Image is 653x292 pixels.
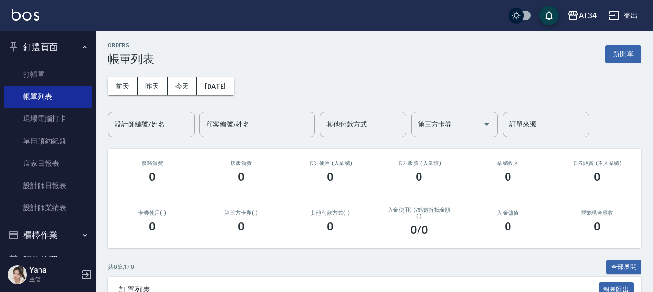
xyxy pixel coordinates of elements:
[4,152,92,175] a: 店家日報表
[4,175,92,197] a: 設計師日報表
[149,220,156,233] h3: 0
[386,207,452,219] h2: 入金使用(-) /點數折抵金額(-)
[564,160,630,166] h2: 卡券販賣 (不入業績)
[4,108,92,130] a: 現場電腦打卡
[149,170,156,184] h3: 0
[4,86,92,108] a: 帳單列表
[297,210,363,216] h2: 其他付款方式(-)
[168,77,197,95] button: 今天
[8,265,27,284] img: Person
[604,7,641,25] button: 登出
[539,6,559,25] button: save
[4,130,92,152] a: 單日預約紀錄
[4,63,92,86] a: 打帳單
[12,9,39,21] img: Logo
[579,10,597,22] div: AT34
[108,42,154,49] h2: ORDERS
[410,223,428,237] h3: 0 /0
[594,220,601,233] h3: 0
[209,210,274,216] h2: 第三方卡券(-)
[108,263,134,271] p: 共 0 筆, 1 / 0
[564,210,630,216] h2: 營業現金應收
[606,260,642,275] button: 全部展開
[4,197,92,219] a: 設計師業績表
[475,210,541,216] h2: 入金儲值
[119,210,185,216] h2: 卡券使用(-)
[505,170,511,184] h3: 0
[29,266,78,275] h5: Yana
[138,77,168,95] button: 昨天
[119,160,185,166] h3: 服務消費
[238,220,245,233] h3: 0
[197,77,234,95] button: [DATE]
[475,160,541,166] h2: 業績收入
[479,116,495,132] button: Open
[327,170,334,184] h3: 0
[29,275,78,284] p: 主管
[505,220,511,233] h3: 0
[4,35,92,60] button: 釘選頁面
[297,160,363,166] h2: 卡券使用 (入業績)
[386,160,452,166] h2: 卡券販賣 (入業績)
[4,223,92,248] button: 櫃檯作業
[594,170,601,184] h3: 0
[605,45,641,63] button: 新開單
[108,77,138,95] button: 前天
[327,220,334,233] h3: 0
[209,160,274,166] h2: 店販消費
[4,248,92,273] button: 預約管理
[108,52,154,66] h3: 帳單列表
[416,170,422,184] h3: 0
[605,49,641,58] a: 新開單
[238,170,245,184] h3: 0
[563,6,601,25] button: AT34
